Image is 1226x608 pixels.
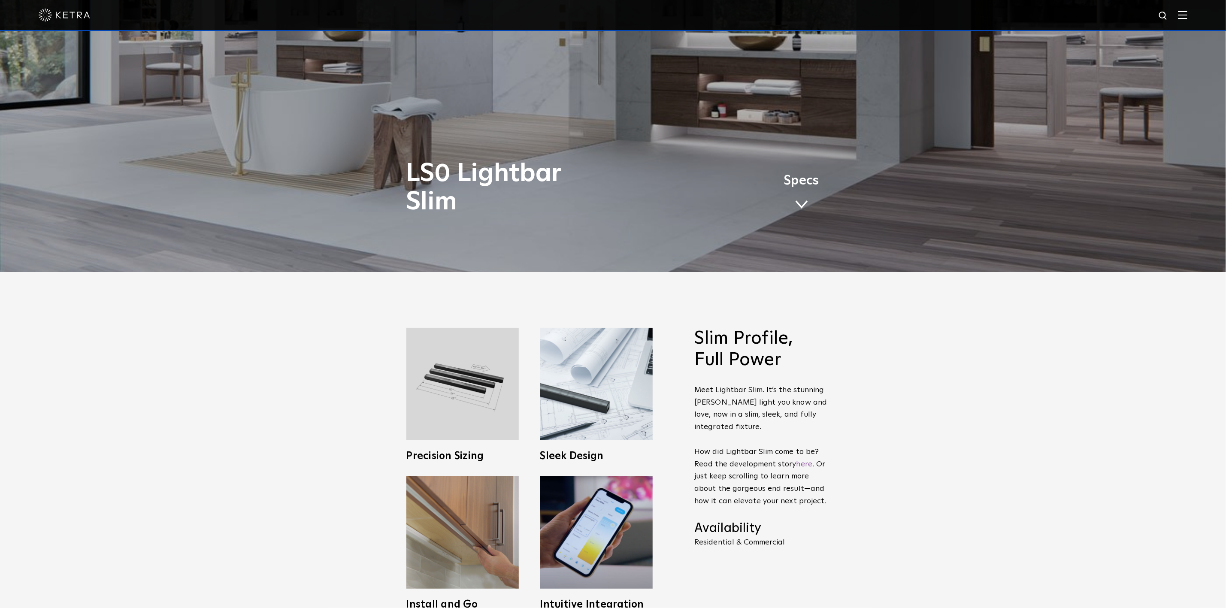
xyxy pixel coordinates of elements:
p: Residential & Commercial [695,538,828,546]
h4: Availability [695,520,828,537]
a: Specs [784,178,819,212]
img: ketra-logo-2019-white [39,9,90,21]
img: L30_Custom_Length_Black-2 [406,328,519,440]
img: Hamburger%20Nav.svg [1178,11,1187,19]
img: L30_SystemIntegration [540,476,653,589]
p: Meet Lightbar Slim. It’s the stunning [PERSON_NAME] light you know and love, now in a slim, sleek... [695,384,828,508]
h3: Sleek Design [540,451,653,461]
img: search icon [1158,11,1169,21]
span: Specs [784,175,819,187]
a: here [796,460,812,468]
img: LS0_Easy_Install [406,476,519,589]
img: L30_SlimProfile [540,328,653,440]
h1: LS0 Lightbar Slim [406,160,649,216]
h3: Precision Sizing [406,451,519,461]
h2: Slim Profile, Full Power [695,328,828,371]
